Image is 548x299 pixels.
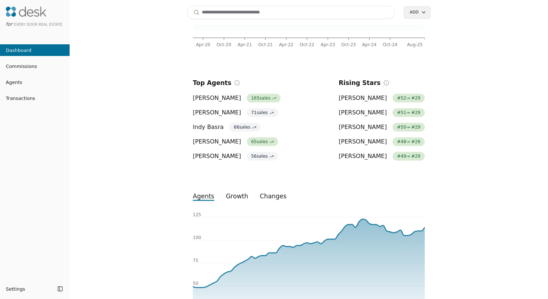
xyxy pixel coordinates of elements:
tspan: Oct-20 [217,42,231,47]
span: # 49 → # 29 [393,152,425,161]
button: Settings [3,283,55,295]
span: [PERSON_NAME] [339,137,387,146]
tspan: Aug-25 [407,42,423,47]
span: 65 sales [247,137,278,146]
span: # 52 → # 29 [393,94,425,102]
tspan: Apr-22 [279,42,294,47]
button: agents [187,190,220,203]
span: [PERSON_NAME] [193,108,241,117]
span: [PERSON_NAME] [339,94,387,102]
tspan: Apr-24 [362,42,377,47]
tspan: Oct-24 [383,42,397,47]
span: [PERSON_NAME] [339,108,387,117]
tspan: Apr-20 [196,42,211,47]
tspan: Apr-21 [237,42,252,47]
span: 165 sales [247,94,281,102]
h2: Top Agents [193,78,231,88]
span: 56 sales [247,152,278,161]
tspan: Oct-23 [341,42,356,47]
span: Settings [6,285,25,293]
span: [PERSON_NAME] [193,137,241,146]
span: for [6,21,12,27]
h2: Rising Stars [339,78,381,88]
span: Indy Basra [193,123,224,132]
img: Desk [6,7,46,17]
span: [PERSON_NAME] [339,123,387,132]
button: changes [254,190,292,203]
span: # 50 → # 29 [393,123,425,132]
span: 71 sales [247,108,278,117]
tspan: 125 [193,212,201,217]
span: [PERSON_NAME] [339,152,387,161]
tspan: 50 [193,281,198,286]
button: growth [220,190,254,203]
span: 66 sales [229,123,261,132]
span: [PERSON_NAME] [193,152,241,161]
span: # 51 → # 29 [393,108,425,117]
tspan: 100 [193,235,201,240]
tspan: 75 [193,258,198,263]
tspan: Oct-21 [258,42,273,47]
span: # 48 → # 28 [393,137,425,146]
button: Add [404,6,431,19]
span: Every Door Real Estate [14,23,62,27]
tspan: Oct-22 [300,42,314,47]
tspan: Apr-23 [321,42,335,47]
span: [PERSON_NAME] [193,94,241,102]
